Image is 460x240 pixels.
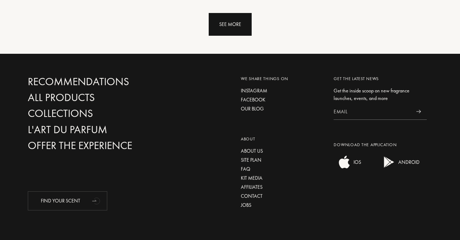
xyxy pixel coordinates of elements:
a: android appANDROID [378,164,420,171]
a: Recommendations [28,75,155,88]
div: IOS [352,155,361,169]
a: About us [241,147,323,155]
a: Facebook [241,96,323,104]
div: About [241,136,323,142]
div: See more [209,13,252,36]
a: ios appIOS [334,164,361,171]
a: Instagram [241,87,323,95]
a: Jobs [241,201,323,209]
a: Affiliates [241,183,323,191]
div: ANDROID [396,155,420,169]
div: Download the application [334,141,427,148]
img: android app [382,155,396,169]
a: Offer the experience [28,139,155,152]
a: Kit media [241,174,323,182]
div: Get the latest news [334,75,427,82]
a: FAQ [241,165,323,173]
a: L'Art du Parfum [28,123,155,136]
a: Collections [28,107,155,120]
a: Contact [241,192,323,200]
a: All products [28,91,155,104]
div: animation [90,193,104,208]
div: Find your scent [28,191,107,210]
div: Get the inside scoop on new fragrance launches, events, and more [334,87,427,102]
img: news_send.svg [416,110,421,113]
img: ios app [337,155,352,169]
a: Our blog [241,105,323,113]
a: Site plan [241,156,323,164]
input: Email [334,104,411,120]
div: We share things on [241,75,323,82]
